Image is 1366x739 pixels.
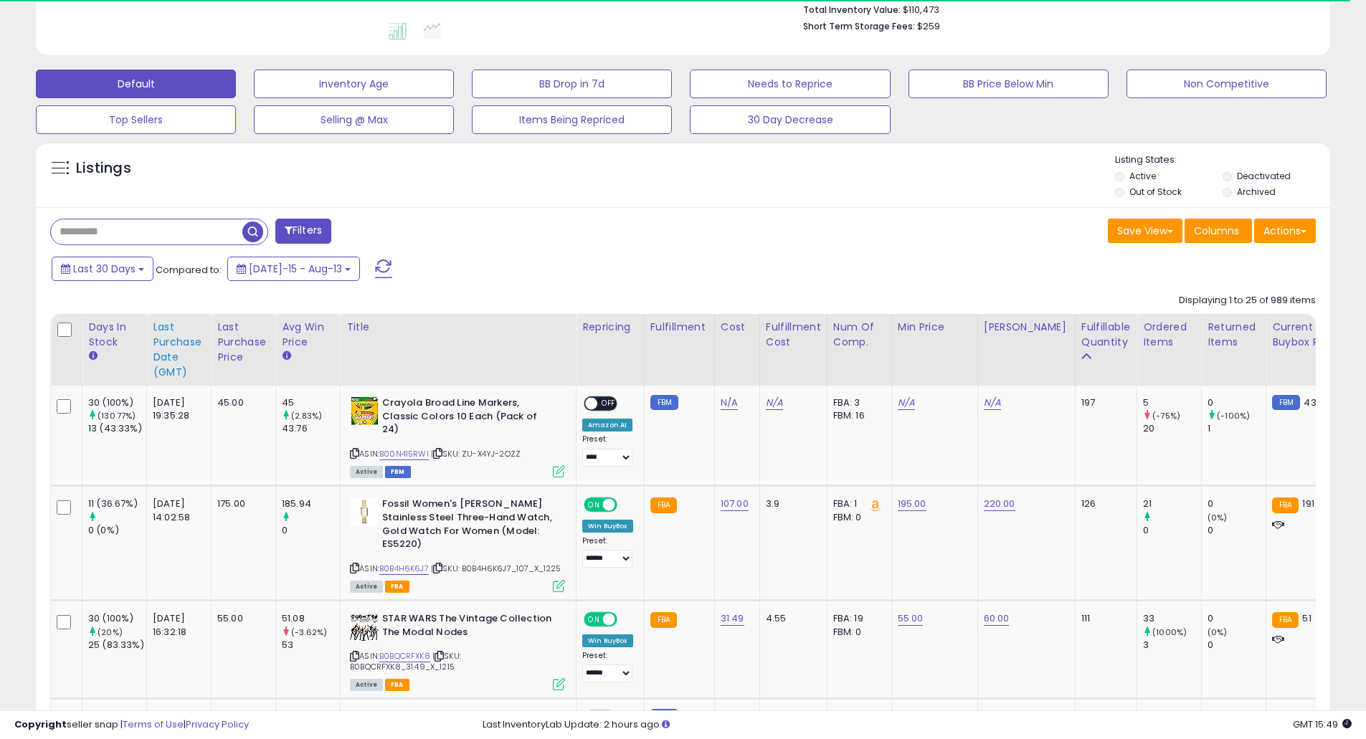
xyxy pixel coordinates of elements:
[984,396,1001,410] a: N/A
[350,497,379,526] img: 31tJvUBAUcL._SL40_.jpg
[88,320,141,350] div: Days In Stock
[88,422,146,435] div: 13 (43.33%)
[153,612,200,638] div: [DATE] 16:32:18
[1208,639,1266,652] div: 0
[1129,186,1182,198] label: Out of Stock
[350,581,383,593] span: All listings currently available for purchase on Amazon
[833,612,881,625] div: FBA: 19
[382,396,556,440] b: Crayola Broad Line Markers, Classic Colors 10 Each (Pack of 24)
[382,497,556,554] b: Fossil Women's [PERSON_NAME] Stainless Steel Three-Hand Watch, Gold Watch For Women (Model: ES5220)
[483,718,1352,732] div: Last InventoryLab Update: 2 hours ago.
[217,497,265,510] div: 175.00
[153,396,200,422] div: [DATE] 19:35:28
[898,497,926,511] a: 195.00
[217,396,265,409] div: 45.00
[282,396,340,409] div: 45
[1115,153,1330,167] p: Listing States:
[766,612,816,625] div: 4.55
[582,320,638,335] div: Repricing
[650,395,678,410] small: FBM
[833,497,881,510] div: FBA: 1
[721,611,744,626] a: 31.49
[350,497,565,591] div: ASIN:
[1208,612,1266,625] div: 0
[585,499,603,511] span: ON
[1217,410,1250,421] small: (-100%)
[766,497,816,510] div: 3.9
[1081,612,1126,625] div: 111
[1108,219,1182,243] button: Save View
[1143,524,1201,537] div: 0
[379,650,430,662] a: B0BQCRFXK8
[350,466,383,478] span: All listings currently available for purchase on Amazon
[833,320,886,350] div: Num of Comp.
[291,410,322,421] small: (2.83%)
[254,105,454,134] button: Selling @ Max
[803,4,901,16] b: Total Inventory Value:
[582,520,633,533] div: Win BuyBox
[227,257,360,281] button: [DATE]-15 - Aug-13
[1143,612,1201,625] div: 33
[472,70,672,98] button: BB Drop in 7d
[88,350,97,363] small: Days In Stock.
[1237,186,1276,198] label: Archived
[721,497,749,511] a: 107.00
[1143,396,1201,409] div: 5
[350,396,565,476] div: ASIN:
[582,419,632,432] div: Amazon AI
[1152,626,1187,638] small: (1000%)
[582,634,633,647] div: Win BuyBox
[156,263,222,277] span: Compared to:
[1129,170,1156,182] label: Active
[766,396,783,410] a: N/A
[14,718,249,732] div: seller snap | |
[14,717,67,731] strong: Copyright
[615,499,638,511] span: OFF
[1143,422,1201,435] div: 20
[153,320,205,380] div: Last Purchase Date (GMT)
[803,20,915,32] b: Short Term Storage Fees:
[984,320,1069,335] div: [PERSON_NAME]
[36,70,236,98] button: Default
[282,422,340,435] div: 43.76
[1143,320,1195,350] div: Ordered Items
[1272,320,1346,350] div: Current Buybox Price
[582,536,633,568] div: Preset:
[1143,639,1201,652] div: 3
[984,611,1010,626] a: 60.00
[1208,320,1260,350] div: Returned Items
[346,320,570,335] div: Title
[36,105,236,134] button: Top Sellers
[1152,410,1180,421] small: (-75%)
[52,257,153,281] button: Last 30 Days
[291,626,327,638] small: (-3.62%)
[721,320,754,335] div: Cost
[1208,626,1228,638] small: (0%)
[123,717,184,731] a: Terms of Use
[690,105,890,134] button: 30 Day Decrease
[282,320,334,350] div: Avg Win Price
[650,320,708,335] div: Fulfillment
[1272,612,1299,628] small: FBA
[282,497,340,510] div: 185.94
[833,409,881,422] div: FBM: 16
[1208,396,1266,409] div: 0
[1208,497,1266,510] div: 0
[650,497,677,513] small: FBA
[275,219,331,244] button: Filters
[1272,395,1300,410] small: FBM
[582,434,633,467] div: Preset:
[650,612,677,628] small: FBA
[1293,717,1352,731] span: 2025-09-13 15:49 GMT
[153,497,200,523] div: [DATE] 14:02:58
[350,679,383,691] span: All listings currently available for purchase on Amazon
[1208,512,1228,523] small: (0%)
[379,448,429,460] a: B00N415RWI
[98,410,136,421] small: (130.77%)
[88,497,146,510] div: 11 (36.67%)
[1194,224,1239,238] span: Columns
[282,612,340,625] div: 51.08
[282,350,290,363] small: Avg Win Price.
[88,524,146,537] div: 0 (0%)
[88,396,146,409] div: 30 (100%)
